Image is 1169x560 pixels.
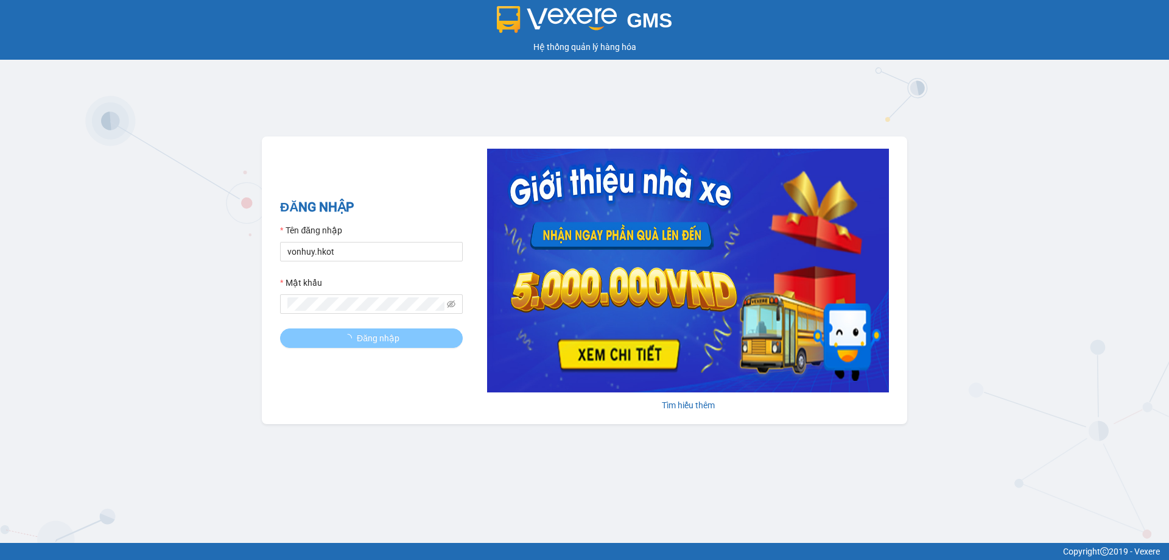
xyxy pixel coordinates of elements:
[280,197,463,218] h2: ĐĂNG NHẬP
[487,149,889,392] img: banner-0
[447,300,455,308] span: eye-invisible
[627,9,672,32] span: GMS
[497,6,617,33] img: logo 2
[487,399,889,412] div: Tìm hiểu thêm
[497,18,673,28] a: GMS
[280,224,342,237] label: Tên đăng nhập
[287,297,444,311] input: Mật khẩu
[9,545,1160,558] div: Copyright 2019 - Vexere
[3,40,1166,54] div: Hệ thống quản lý hàng hóa
[280,276,322,289] label: Mật khẩu
[357,331,399,345] span: Đăng nhập
[280,242,463,261] input: Tên đăng nhập
[280,328,463,348] button: Đăng nhập
[343,334,357,342] span: loading
[1100,547,1109,556] span: copyright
